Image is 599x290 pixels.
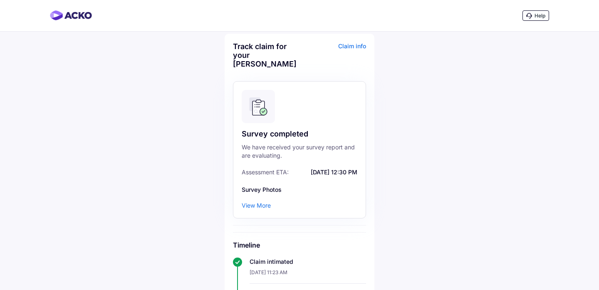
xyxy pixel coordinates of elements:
[233,42,297,68] div: Track claim for your [PERSON_NAME]
[242,168,289,176] span: Assessment ETA:
[250,266,366,284] div: [DATE] 11:23 AM
[250,258,366,266] div: Claim intimated
[233,241,366,249] h6: Timeline
[242,186,357,194] div: Survey Photos
[535,12,545,19] span: Help
[242,201,271,210] div: View More
[50,10,92,20] img: horizontal-gradient.png
[242,143,357,160] div: We have received your survey report and are evaluating.
[291,168,357,176] span: [DATE] 12:30 PM
[302,42,366,74] div: Claim info
[242,129,357,139] div: Survey completed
